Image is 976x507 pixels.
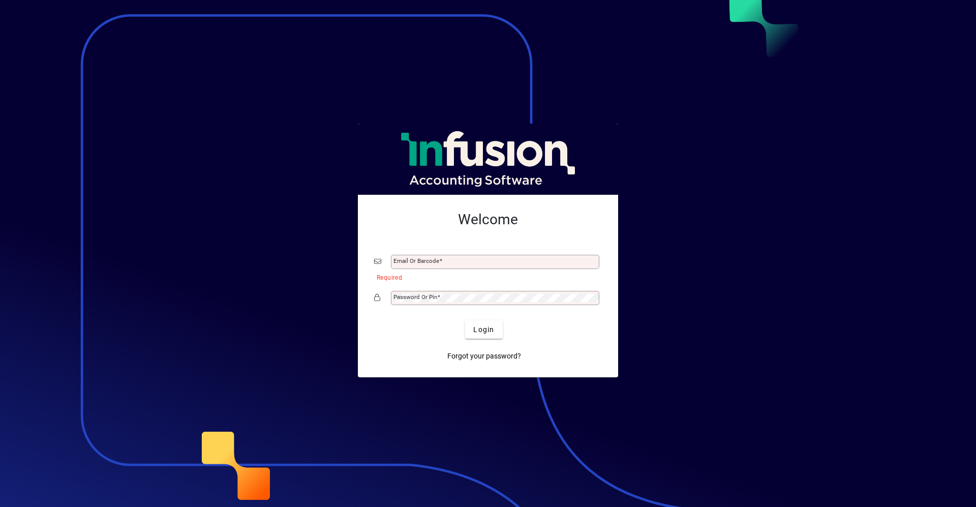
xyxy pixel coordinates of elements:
[393,257,439,264] mat-label: Email or Barcode
[473,324,494,335] span: Login
[393,293,437,301] mat-label: Password or Pin
[447,351,521,362] span: Forgot your password?
[465,320,502,339] button: Login
[443,347,525,365] a: Forgot your password?
[374,211,602,228] h2: Welcome
[377,272,594,282] mat-error: Required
